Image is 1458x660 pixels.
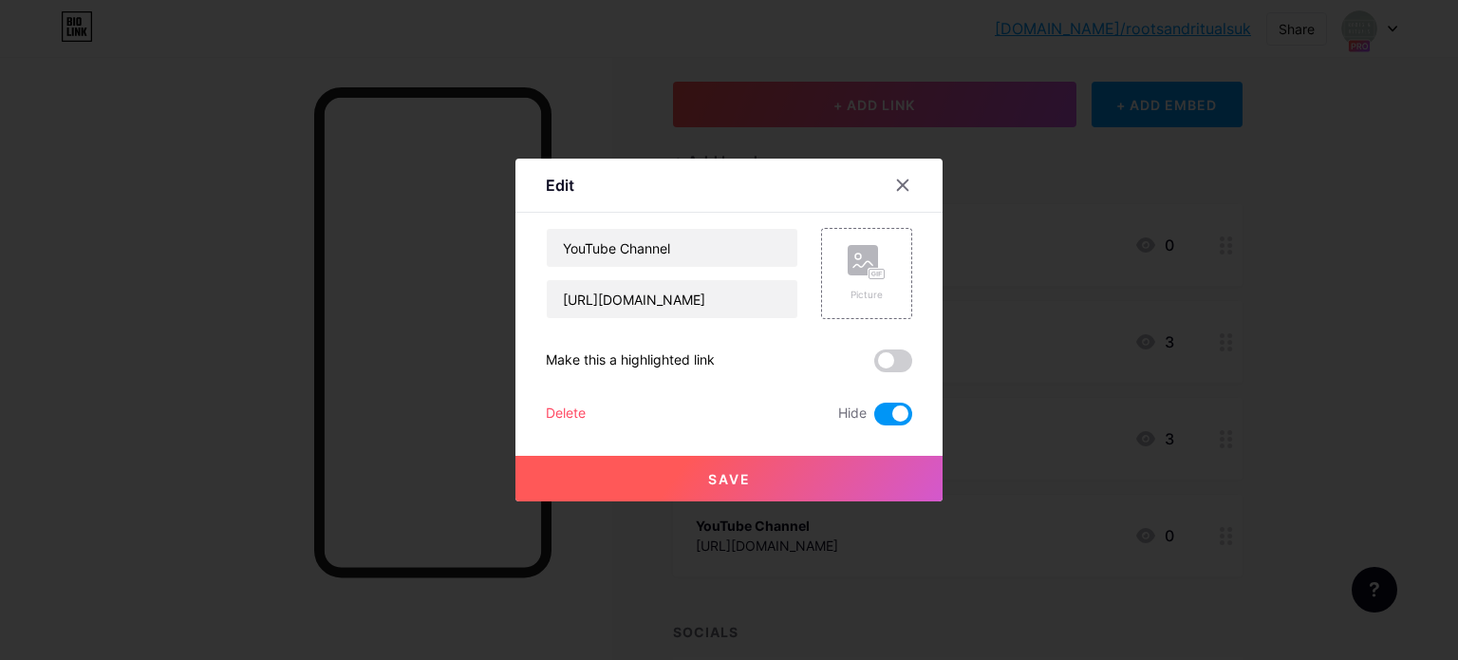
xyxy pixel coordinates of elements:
div: Edit [546,174,574,197]
input: Title [547,229,797,267]
div: Picture [848,288,886,302]
span: Hide [838,403,867,425]
div: Delete [546,403,586,425]
span: Save [708,471,751,487]
button: Save [515,456,943,501]
input: URL [547,280,797,318]
div: Make this a highlighted link [546,349,715,372]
